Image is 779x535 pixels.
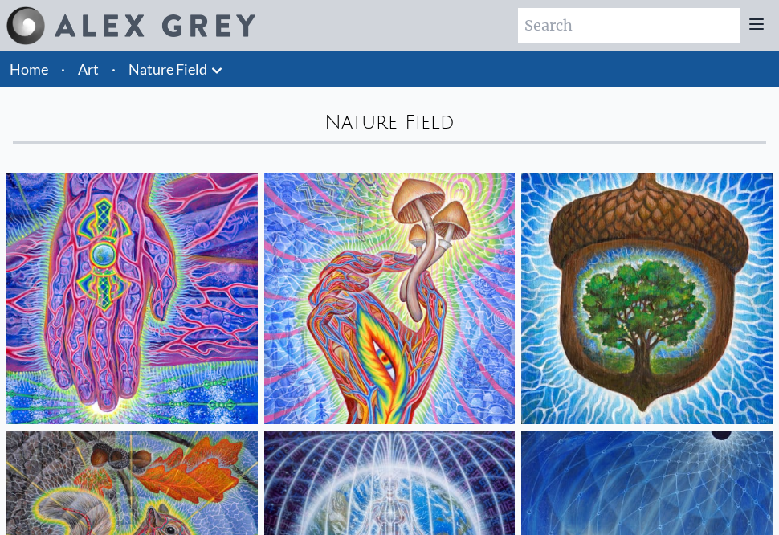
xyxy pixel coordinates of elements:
[105,51,122,87] li: ·
[128,58,207,80] a: Nature Field
[518,8,740,43] input: Search
[55,51,71,87] li: ·
[10,60,48,78] a: Home
[78,58,99,80] a: Art
[13,109,766,135] div: Nature Field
